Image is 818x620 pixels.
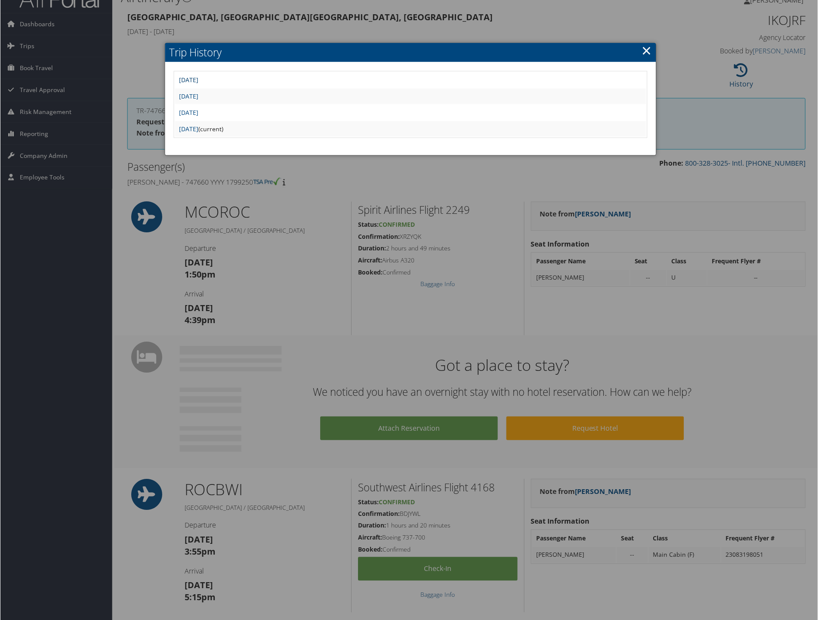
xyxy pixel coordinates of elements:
a: [DATE] [179,76,198,84]
td: (current) [175,121,647,137]
a: [DATE] [179,125,198,133]
a: [DATE] [179,108,198,117]
h2: Trip History [165,43,657,62]
a: [DATE] [179,92,198,100]
a: × [642,42,651,59]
